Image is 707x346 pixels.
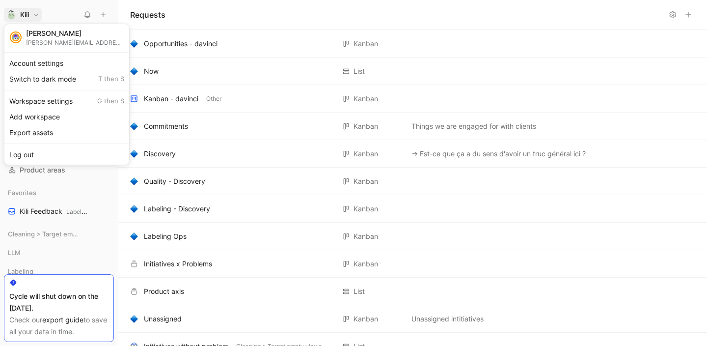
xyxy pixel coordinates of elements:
[4,24,130,165] div: KiliKili
[26,39,124,46] div: [PERSON_NAME][EMAIL_ADDRESS][PERSON_NAME][DOMAIN_NAME]
[11,32,21,42] img: avatar
[6,109,127,125] div: Add workspace
[6,71,127,87] div: Switch to dark mode
[6,93,127,109] div: Workspace settings
[6,56,127,71] div: Account settings
[6,125,127,141] div: Export assets
[26,29,124,38] div: [PERSON_NAME]
[6,147,127,163] div: Log out
[97,97,124,106] span: G then S
[98,75,124,84] span: T then S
